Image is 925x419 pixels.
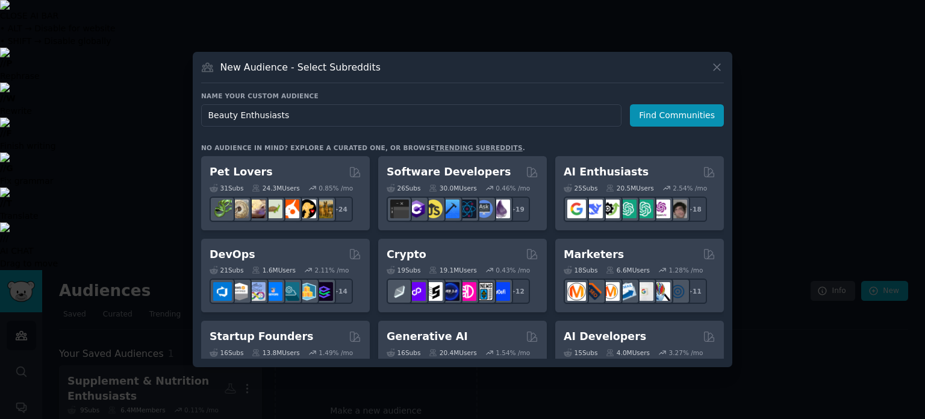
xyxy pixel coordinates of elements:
img: DevOpsLinks [264,282,282,301]
div: 13.8M Users [252,348,299,357]
div: 15 Sub s [564,348,597,357]
div: 1.49 % /mo [319,348,353,357]
div: 19.1M Users [429,266,476,274]
img: defi_ [491,282,510,301]
img: googleads [635,282,653,301]
div: + 12 [505,279,530,304]
img: defiblockchain [458,282,476,301]
div: 16 Sub s [387,348,420,357]
div: 20.4M Users [429,348,476,357]
div: + 14 [328,279,353,304]
img: aws_cdk [297,282,316,301]
img: platformengineering [281,282,299,301]
div: 21 Sub s [210,266,243,274]
h2: Generative AI [387,329,468,344]
img: Docker_DevOps [247,282,266,301]
img: 0xPolygon [407,282,426,301]
div: 1.6M Users [252,266,296,274]
img: MarketingResearch [652,282,670,301]
div: 1.28 % /mo [669,266,703,274]
img: azuredevops [213,282,232,301]
img: PlatformEngineers [314,282,333,301]
img: content_marketing [567,282,586,301]
div: + 11 [682,279,707,304]
div: 3.27 % /mo [669,348,703,357]
div: 4.0M Users [606,348,650,357]
img: bigseo [584,282,603,301]
img: Emailmarketing [618,282,637,301]
div: 18 Sub s [564,266,597,274]
img: OnlineMarketing [668,282,687,301]
div: 19 Sub s [387,266,420,274]
div: 16 Sub s [210,348,243,357]
h2: Startup Founders [210,329,313,344]
div: 1.54 % /mo [496,348,530,357]
img: ethstaker [424,282,443,301]
div: 0.43 % /mo [496,266,530,274]
div: 2.11 % /mo [315,266,349,274]
h2: AI Developers [564,329,646,344]
img: CryptoNews [475,282,493,301]
img: AWS_Certified_Experts [230,282,249,301]
img: ethfinance [390,282,409,301]
div: 6.6M Users [606,266,650,274]
img: AskMarketing [601,282,620,301]
img: web3 [441,282,459,301]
